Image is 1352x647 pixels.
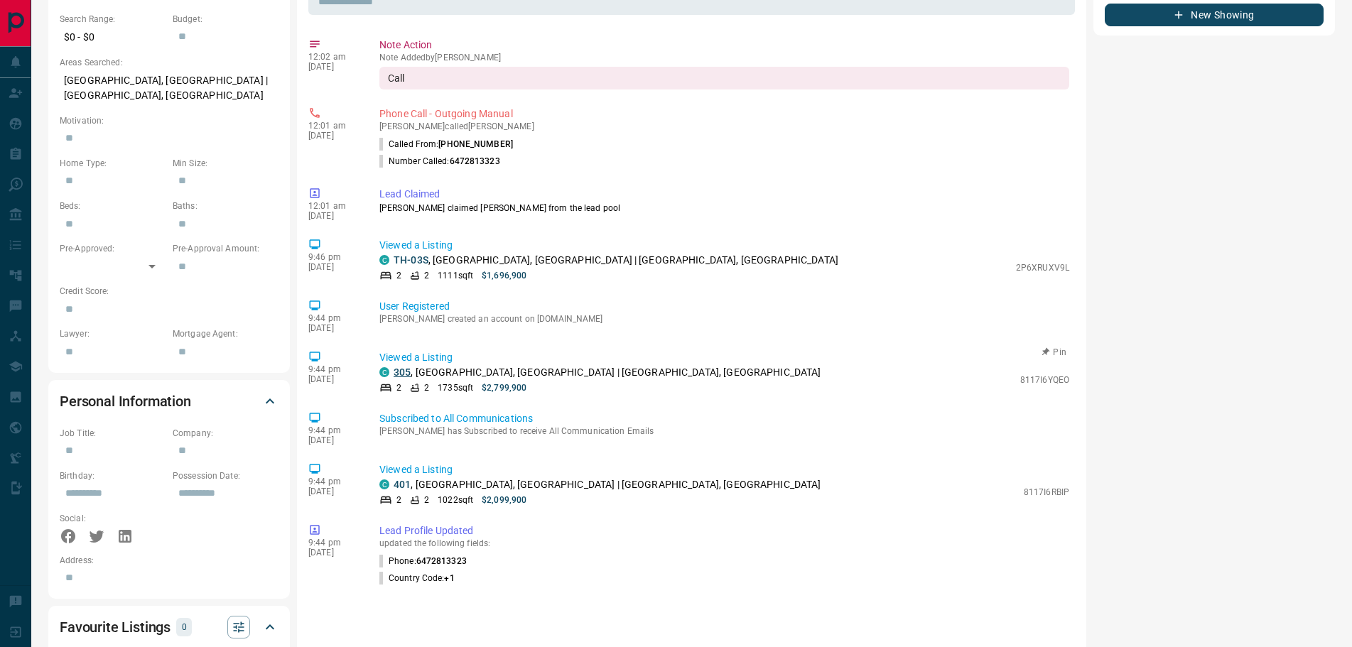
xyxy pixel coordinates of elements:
[308,121,358,131] p: 12:01 am
[308,313,358,323] p: 9:44 pm
[308,131,358,141] p: [DATE]
[379,138,513,151] p: Called From:
[394,365,821,380] p: , [GEOGRAPHIC_DATA], [GEOGRAPHIC_DATA] | [GEOGRAPHIC_DATA], [GEOGRAPHIC_DATA]
[438,269,473,282] p: 1111 sqft
[308,477,358,486] p: 9:44 pm
[416,556,467,566] span: 6472813323
[379,426,1069,436] p: [PERSON_NAME] has Subscribed to receive All Communication Emails
[180,619,188,635] p: 0
[424,494,429,506] p: 2
[60,56,278,69] p: Areas Searched:
[60,285,278,298] p: Credit Score:
[308,435,358,445] p: [DATE]
[60,114,278,127] p: Motivation:
[424,269,429,282] p: 2
[394,479,411,490] a: 401
[379,107,1069,121] p: Phone Call - Outgoing Manual
[396,381,401,394] p: 2
[482,269,526,282] p: $1,696,900
[394,477,821,492] p: , [GEOGRAPHIC_DATA], [GEOGRAPHIC_DATA] | [GEOGRAPHIC_DATA], [GEOGRAPHIC_DATA]
[308,201,358,211] p: 12:01 am
[60,384,278,418] div: Personal Information
[379,202,1069,214] p: [PERSON_NAME] claimed [PERSON_NAME] from the lead pool
[450,156,500,166] span: 6472813323
[173,327,278,340] p: Mortgage Agent:
[379,479,389,489] div: condos.ca
[308,425,358,435] p: 9:44 pm
[379,367,389,377] div: condos.ca
[379,555,467,567] p: Phone :
[60,512,166,525] p: Social:
[379,255,389,265] div: condos.ca
[379,67,1069,89] div: Call
[394,254,428,266] a: TH-03S
[60,200,166,212] p: Beds:
[379,121,1069,131] p: [PERSON_NAME] called [PERSON_NAME]
[482,381,526,394] p: $2,799,900
[1020,374,1069,386] p: 8117I6YQEO
[308,323,358,333] p: [DATE]
[379,238,1069,253] p: Viewed a Listing
[308,62,358,72] p: [DATE]
[379,350,1069,365] p: Viewed a Listing
[60,327,166,340] p: Lawyer:
[438,139,513,149] span: [PHONE_NUMBER]
[173,200,278,212] p: Baths:
[173,427,278,440] p: Company:
[444,573,454,583] span: +1
[60,469,166,482] p: Birthday:
[60,157,166,170] p: Home Type:
[308,548,358,558] p: [DATE]
[379,38,1069,53] p: Note Action
[173,242,278,255] p: Pre-Approval Amount:
[60,13,166,26] p: Search Range:
[379,155,500,168] p: Number Called:
[379,299,1069,314] p: User Registered
[60,427,166,440] p: Job Title:
[394,366,411,378] a: 305
[60,242,166,255] p: Pre-Approved:
[308,52,358,62] p: 12:02 am
[379,53,1069,62] p: Note Added by [PERSON_NAME]
[173,469,278,482] p: Possession Date:
[60,616,171,638] h2: Favourite Listings
[394,253,838,268] p: , [GEOGRAPHIC_DATA], [GEOGRAPHIC_DATA] | [GEOGRAPHIC_DATA], [GEOGRAPHIC_DATA]
[60,554,278,567] p: Address:
[379,314,1069,324] p: [PERSON_NAME] created an account on [DOMAIN_NAME]
[308,486,358,496] p: [DATE]
[60,26,166,49] p: $0 - $0
[379,187,1069,202] p: Lead Claimed
[438,381,473,394] p: 1735 sqft
[482,494,526,506] p: $2,099,900
[60,610,278,644] div: Favourite Listings0
[379,538,1069,548] p: updated the following fields:
[60,390,191,413] h2: Personal Information
[396,269,401,282] p: 2
[308,211,358,221] p: [DATE]
[379,462,1069,477] p: Viewed a Listing
[438,494,473,506] p: 1022 sqft
[308,538,358,548] p: 9:44 pm
[308,262,358,272] p: [DATE]
[308,252,358,262] p: 9:46 pm
[308,364,358,374] p: 9:44 pm
[1024,486,1069,499] p: 8117I6RBIP
[396,494,401,506] p: 2
[1016,261,1069,274] p: 2P6XRUXV9L
[173,157,278,170] p: Min Size:
[379,411,1069,426] p: Subscribed to All Communications
[379,572,455,585] p: Country Code :
[60,69,278,107] p: [GEOGRAPHIC_DATA], [GEOGRAPHIC_DATA] | [GEOGRAPHIC_DATA], [GEOGRAPHIC_DATA]
[424,381,429,394] p: 2
[173,13,278,26] p: Budget:
[379,523,1069,538] p: Lead Profile Updated
[1105,4,1324,26] button: New Showing
[1034,346,1075,359] button: Pin
[308,374,358,384] p: [DATE]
